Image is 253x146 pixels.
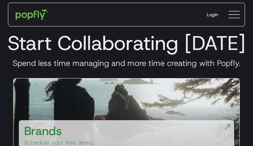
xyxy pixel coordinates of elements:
[11,5,54,24] a: home
[207,11,218,18] div: Login
[5,58,248,68] h3: Spend less time managing and more time creating with Popfly.
[201,6,224,23] a: Login
[24,123,62,139] h3: Brands
[5,31,248,55] h1: Start Collaborating [DATE]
